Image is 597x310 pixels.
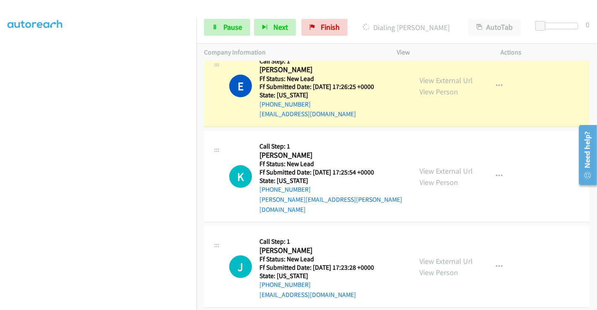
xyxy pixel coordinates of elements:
p: View [397,47,486,57]
p: Dialing [PERSON_NAME] [359,22,453,33]
p: Actions [501,47,590,57]
a: Pause [204,19,250,36]
h5: Call Step: 1 [259,57,374,65]
h5: State: [US_STATE] [259,272,374,280]
a: View External Url [419,76,473,85]
span: Finish [321,22,340,32]
h5: State: [US_STATE] [259,91,374,99]
h5: Ff Status: New Lead [259,255,374,263]
span: Next [273,22,288,32]
p: Company Information [204,47,382,57]
h1: J [229,255,252,278]
button: Next [254,19,296,36]
h5: Call Step: 1 [259,142,404,151]
div: Delay between calls (in seconds) [539,23,578,29]
h5: Call Step: 1 [259,237,374,246]
a: [EMAIL_ADDRESS][DOMAIN_NAME] [259,291,356,299]
a: [PHONE_NUMBER] [259,281,311,289]
button: AutoTab [469,19,521,36]
div: 0 [586,19,589,30]
a: [PHONE_NUMBER] [259,100,311,108]
h5: State: [US_STATE] [259,177,404,185]
h5: Ff Submitted Date: [DATE] 17:25:54 +0000 [259,168,404,177]
h1: E [229,75,252,97]
a: View External Url [419,166,473,176]
h5: Ff Status: New Lead [259,160,404,168]
a: [PERSON_NAME][EMAIL_ADDRESS][PERSON_NAME][DOMAIN_NAME] [259,195,402,214]
h1: K [229,165,252,188]
span: Pause [223,22,242,32]
a: View Person [419,177,458,187]
h5: Ff Status: New Lead [259,75,374,83]
iframe: Resource Center [573,122,597,188]
div: The call is yet to be attempted [229,255,252,278]
a: View Person [419,87,458,96]
div: The call is yet to be attempted [229,165,252,188]
h2: [PERSON_NAME] [259,246,374,255]
h5: Ff Submitted Date: [DATE] 17:26:25 +0000 [259,83,374,91]
h2: [PERSON_NAME] [259,151,404,160]
a: [EMAIL_ADDRESS][DOMAIN_NAME] [259,110,356,118]
h2: [PERSON_NAME] [259,65,374,75]
h5: Ff Submitted Date: [DATE] 17:23:28 +0000 [259,263,374,272]
a: [PHONE_NUMBER] [259,185,311,193]
a: Finish [301,19,348,36]
a: View Person [419,268,458,277]
a: View External Url [419,256,473,266]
